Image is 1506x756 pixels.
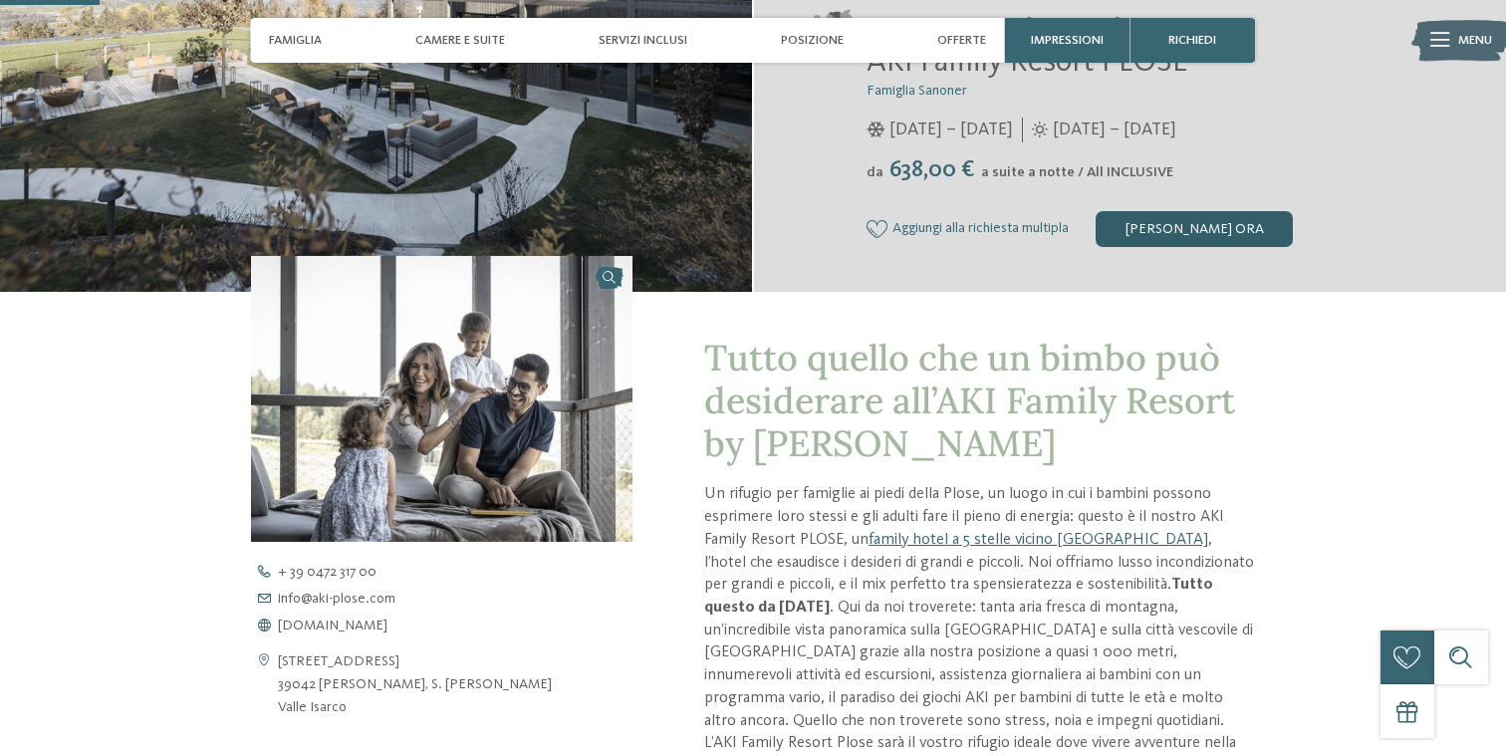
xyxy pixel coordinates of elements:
span: Impressioni [1031,33,1104,48]
span: Valle Isarco – Meluno, S. [PERSON_NAME] [867,14,1120,32]
span: Camere e Suite [415,33,505,48]
span: Posizione [781,33,844,48]
span: richiedi [1168,33,1216,48]
span: 638,00 € [885,158,979,182]
span: Servizi inclusi [599,33,687,48]
img: AKI: tutto quello che un bimbo può desiderare [251,256,632,543]
a: [DOMAIN_NAME] [251,619,663,632]
strong: Tutto questo da [DATE] [704,577,1213,616]
address: [STREET_ADDRESS] 39042 [PERSON_NAME], S. [PERSON_NAME] Valle Isarco [278,650,552,719]
span: Offerte [937,33,986,48]
span: [DATE] – [DATE] [889,118,1013,142]
a: + 39 0472 317 00 [251,565,663,579]
div: [PERSON_NAME] ora [1096,211,1293,247]
i: Orari d'apertura estate [1032,122,1048,137]
span: da [867,165,883,179]
a: info@aki-plose.com [251,592,663,606]
span: Aggiungi alla richiesta multipla [892,221,1069,237]
span: [DOMAIN_NAME] [278,619,387,632]
span: a suite a notte / All INCLUSIVE [981,165,1173,179]
span: Famiglia Sanoner [867,84,967,98]
i: Orari d'apertura inverno [867,122,885,137]
span: [DATE] – [DATE] [1053,118,1176,142]
span: AKI Family Resort PLOSE [867,47,1188,79]
a: family hotel a 5 stelle vicino [GEOGRAPHIC_DATA] [869,532,1208,548]
span: Famiglia [269,33,322,48]
span: + 39 0472 317 00 [278,565,376,579]
span: Tutto quello che un bimbo può desiderare all’AKI Family Resort by [PERSON_NAME] [704,335,1235,466]
span: info@ aki-plose. com [278,592,395,606]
